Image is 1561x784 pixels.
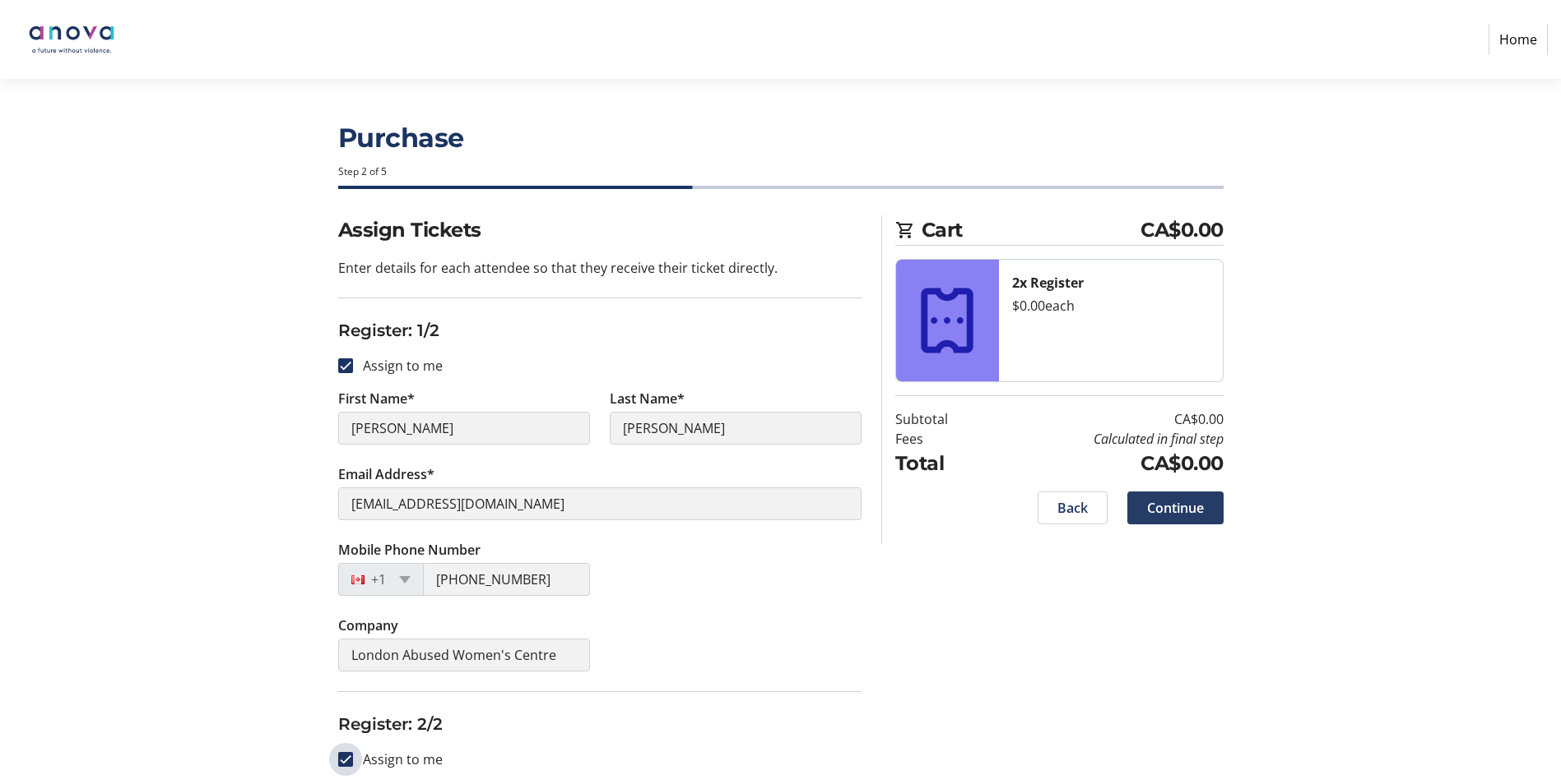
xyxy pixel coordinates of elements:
td: Fees [895,429,990,449]
h3: Register: 2/2 [338,712,862,736]
img: Anova: A Future Without Violence's Logo [13,7,130,72]
span: CA$0.00 [1141,215,1224,245]
h3: Register: 1/2 [338,318,862,343]
label: Mobile Phone Number [338,540,481,560]
td: CA$0.00 [990,409,1224,429]
span: Back [1057,498,1088,518]
strong: 2x Register [1012,274,1084,292]
label: Assign to me [353,749,443,769]
label: Last Name* [610,389,685,408]
div: Step 2 of 5 [338,164,1224,179]
h2: Assign Tickets [338,215,862,245]
div: $0.00 each [1012,296,1210,316]
td: Total [895,449,990,478]
p: Enter details for each attendee so that they receive their ticket directly. [338,258,862,278]
button: Continue [1127,491,1224,524]
td: Subtotal [895,409,990,429]
label: Assign to me [353,356,443,376]
button: Back [1038,491,1108,524]
span: Cart [922,215,1141,245]
td: CA$0.00 [990,449,1224,478]
a: Home [1489,24,1548,55]
span: Continue [1147,498,1204,518]
td: Calculated in final step [990,429,1224,449]
label: Email Address* [338,464,434,484]
input: (506) 234-5678 [423,563,590,596]
label: First Name* [338,389,415,408]
label: Company [338,616,398,635]
h1: Purchase [338,118,1224,158]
